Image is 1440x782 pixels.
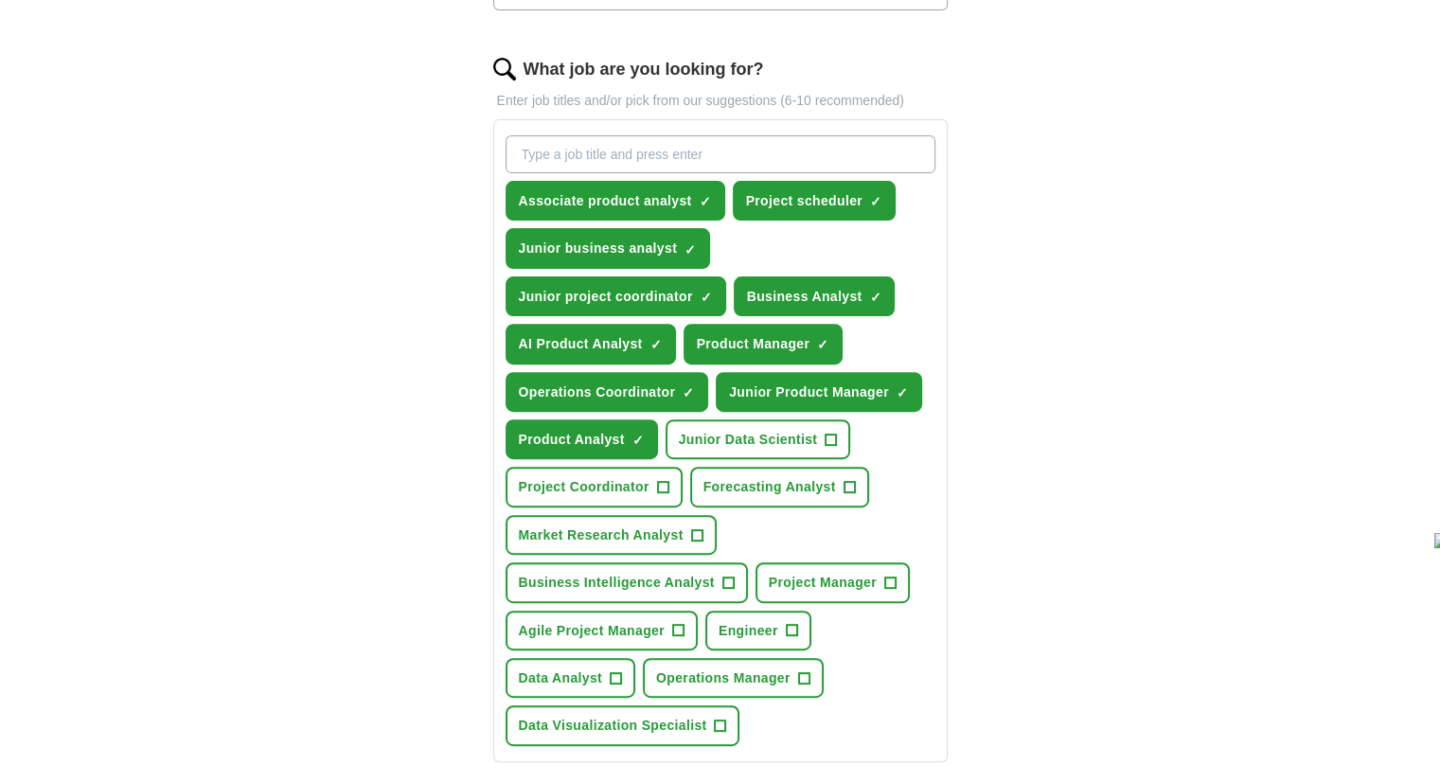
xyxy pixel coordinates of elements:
[684,242,696,258] span: ✓
[666,419,851,459] button: Junior Data Scientist
[734,276,896,316] button: Business Analyst✓
[897,385,908,400] span: ✓
[519,667,603,688] span: Data Analyst
[506,562,748,602] button: Business Intelligence Analyst
[519,238,678,258] span: Junior business analyst
[733,181,896,221] button: Project scheduler✓
[506,419,658,459] button: Product Analyst✓
[506,324,676,364] button: AI Product Analyst✓
[519,190,692,211] span: Associate product analyst
[519,524,684,545] span: Market Research Analyst
[747,286,862,307] span: Business Analyst
[690,467,869,507] button: Forecasting Analyst
[683,385,694,400] span: ✓
[506,135,935,173] input: Type a job title and press enter
[493,90,948,111] p: Enter job titles and/or pick from our suggestions (6-10 recommended)
[870,194,881,209] span: ✓
[506,467,683,507] button: Project Coordinator
[519,476,649,497] span: Project Coordinator
[506,276,726,316] button: Junior project coordinator✓
[769,572,877,593] span: Project Manager
[519,286,693,307] span: Junior project coordinator
[650,337,662,352] span: ✓
[493,58,516,80] img: search.png
[506,181,725,221] button: Associate product analyst✓
[701,290,712,305] span: ✓
[643,658,824,698] button: Operations Manager
[519,429,625,450] span: Product Analyst
[519,572,715,593] span: Business Intelligence Analyst
[506,228,711,268] button: Junior business analyst✓
[679,429,818,450] span: Junior Data Scientist
[869,290,880,305] span: ✓
[697,333,810,354] span: Product Manager
[632,433,644,448] span: ✓
[703,476,836,497] span: Forecasting Analyst
[506,658,636,698] button: Data Analyst
[684,324,844,364] button: Product Manager✓
[756,562,910,602] button: Project Manager
[700,194,711,209] span: ✓
[519,715,707,736] span: Data Visualization Specialist
[506,611,698,650] button: Agile Project Manager
[817,337,828,352] span: ✓
[519,333,643,354] span: AI Product Analyst
[519,382,676,402] span: Operations Coordinator
[519,620,665,641] span: Agile Project Manager
[506,705,740,745] button: Data Visualization Specialist
[729,382,889,402] span: Junior Product Manager
[716,372,922,412] button: Junior Product Manager✓
[524,56,764,83] label: What job are you looking for?
[506,515,717,555] button: Market Research Analyst
[656,667,791,688] span: Operations Manager
[705,611,811,650] button: Engineer
[746,190,862,211] span: Project scheduler
[719,620,778,641] span: Engineer
[506,372,709,412] button: Operations Coordinator✓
